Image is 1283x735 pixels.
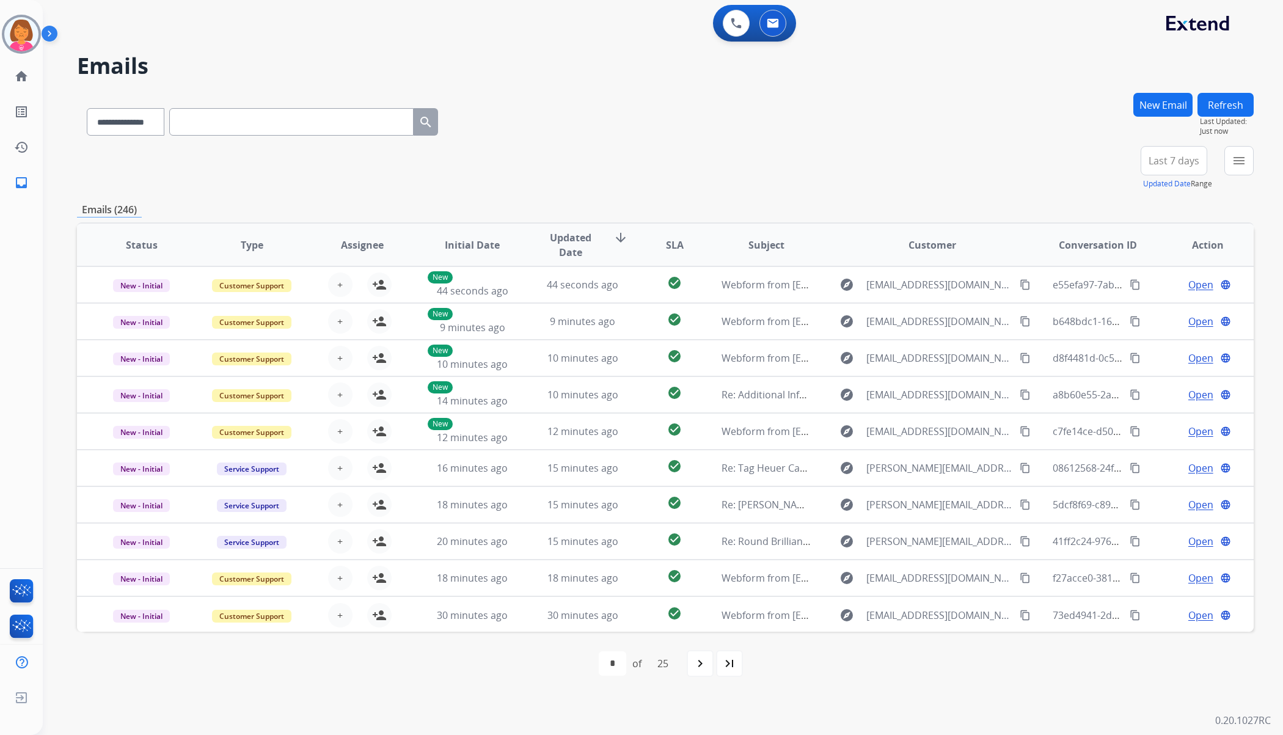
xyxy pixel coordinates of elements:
[547,278,618,291] span: 44 seconds ago
[866,351,1013,365] span: [EMAIL_ADDRESS][DOMAIN_NAME]
[866,534,1013,549] span: [PERSON_NAME][EMAIL_ADDRESS][DOMAIN_NAME]
[547,571,618,585] span: 18 minutes ago
[839,277,854,292] mat-icon: explore
[1130,389,1141,400] mat-icon: content_copy
[648,651,678,676] div: 25
[1130,279,1141,290] mat-icon: content_copy
[212,316,291,329] span: Customer Support
[328,492,353,517] button: +
[1188,351,1213,365] span: Open
[212,353,291,365] span: Customer Support
[1188,461,1213,475] span: Open
[667,349,682,364] mat-icon: check_circle
[1053,498,1232,511] span: 5dcf8f69-c896-4566-a047-ec0f983a0925
[217,463,287,475] span: Service Support
[437,571,508,585] span: 18 minutes ago
[212,572,291,585] span: Customer Support
[1020,536,1031,547] mat-icon: content_copy
[337,571,343,585] span: +
[839,571,854,585] mat-icon: explore
[839,608,854,623] mat-icon: explore
[1143,224,1254,266] th: Action
[1020,610,1031,621] mat-icon: content_copy
[693,656,707,671] mat-icon: navigate_next
[1053,535,1231,548] span: 41ff2c24-9764-4514-9fa8-3fc25da83ea2
[839,534,854,549] mat-icon: explore
[372,608,387,623] mat-icon: person_add
[437,498,508,511] span: 18 minutes ago
[1020,279,1031,290] mat-icon: content_copy
[666,238,684,252] span: SLA
[212,610,291,623] span: Customer Support
[1130,610,1141,621] mat-icon: content_copy
[667,386,682,400] mat-icon: check_circle
[839,351,854,365] mat-icon: explore
[1188,534,1213,549] span: Open
[113,499,170,512] span: New - Initial
[1220,463,1231,474] mat-icon: language
[1020,499,1031,510] mat-icon: content_copy
[1053,461,1234,475] span: 08612568-24f3-42aa-8e9e-51b9f5fc98d6
[632,656,641,671] div: of
[428,418,453,430] p: New
[1020,316,1031,327] mat-icon: content_copy
[217,499,287,512] span: Service Support
[1141,146,1207,175] button: Last 7 days
[722,351,998,365] span: Webform from [EMAIL_ADDRESS][DOMAIN_NAME] on [DATE]
[667,312,682,327] mat-icon: check_circle
[14,104,29,119] mat-icon: list_alt
[328,309,353,334] button: +
[372,534,387,549] mat-icon: person_add
[372,571,387,585] mat-icon: person_add
[866,314,1013,329] span: [EMAIL_ADDRESS][DOMAIN_NAME]
[337,314,343,329] span: +
[866,497,1013,512] span: [PERSON_NAME][EMAIL_ADDRESS][DOMAIN_NAME]
[839,497,854,512] mat-icon: explore
[538,230,604,260] span: Updated Date
[1020,389,1031,400] mat-icon: content_copy
[1220,572,1231,583] mat-icon: language
[1188,571,1213,585] span: Open
[866,461,1013,475] span: [PERSON_NAME][EMAIL_ADDRESS][DOMAIN_NAME]
[1188,277,1213,292] span: Open
[440,321,505,334] span: 9 minutes ago
[1053,388,1237,401] span: a8b60e55-2a94-4231-88c2-d6f990ae9f05
[113,279,170,292] span: New - Initial
[1220,316,1231,327] mat-icon: language
[547,425,618,438] span: 12 minutes ago
[866,277,1013,292] span: [EMAIL_ADDRESS][DOMAIN_NAME]
[372,314,387,329] mat-icon: person_add
[437,357,508,371] span: 10 minutes ago
[1188,608,1213,623] span: Open
[722,535,1146,548] span: Re: Round Brilliant Moissanite & Diamond Engagement Ring has been delivered for servicing
[1053,315,1234,328] span: b648bdc1-1679-4ffd-81c4-fb6a0fb31967
[1220,536,1231,547] mat-icon: language
[1130,499,1141,510] mat-icon: content_copy
[1220,389,1231,400] mat-icon: language
[1020,572,1031,583] mat-icon: content_copy
[113,426,170,439] span: New - Initial
[1053,425,1238,438] span: c7fe14ce-d500-4aac-a588-852d47d3aa09
[722,656,737,671] mat-icon: last_page
[748,238,784,252] span: Subject
[241,238,263,252] span: Type
[547,388,618,401] span: 10 minutes ago
[337,497,343,512] span: +
[113,353,170,365] span: New - Initial
[372,387,387,402] mat-icon: person_add
[328,272,353,297] button: +
[1130,353,1141,364] mat-icon: content_copy
[113,610,170,623] span: New - Initial
[866,571,1013,585] span: [EMAIL_ADDRESS][DOMAIN_NAME]
[1220,353,1231,364] mat-icon: language
[372,461,387,475] mat-icon: person_add
[722,498,1003,511] span: Re: [PERSON_NAME] product has been delivered for servicing
[372,351,387,365] mat-icon: person_add
[328,566,353,590] button: +
[428,271,453,283] p: New
[14,140,29,155] mat-icon: history
[113,389,170,402] span: New - Initial
[547,535,618,548] span: 15 minutes ago
[1220,499,1231,510] mat-icon: language
[1220,279,1231,290] mat-icon: language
